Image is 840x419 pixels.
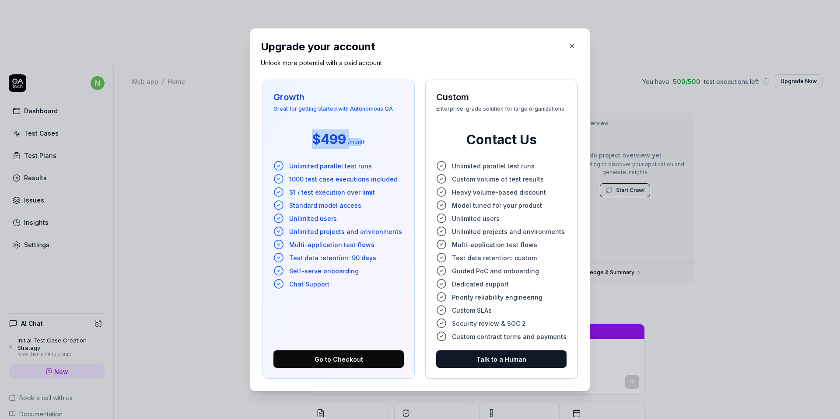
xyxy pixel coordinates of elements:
[436,91,567,104] h3: Custom
[466,129,537,149] span: Contact Us
[289,200,361,209] span: Standard model access
[452,253,537,262] span: Test data retention: custom
[436,350,567,368] button: Talk to a Human
[452,187,546,196] span: Heavy volume-based discount
[565,39,579,53] button: Close Modal
[289,187,375,196] span: $1 / test execution over limit
[289,161,372,170] span: Unlimited parallel test runs
[289,279,329,288] span: Chat Support
[273,106,404,119] span: Great for getting started with Autonomous QA
[273,91,404,104] h3: Growth
[436,106,567,119] span: Enterprise-grade solution for large organizations
[452,240,537,249] span: Multi-application test flows
[273,350,404,368] button: Go to Checkout
[452,266,539,275] span: Guided PoC and onboarding
[452,174,544,183] span: Custom volume of test results
[289,174,398,183] span: 1000 test case executions included
[452,305,492,314] span: Custom SLAs
[289,240,374,249] span: Multi-application test flows
[452,279,509,288] span: Dedicated support
[289,266,359,275] span: Self-serve onboarding
[350,139,366,145] span: month
[261,58,579,67] p: Unlock more potential with a paid account
[289,213,337,223] span: Unlimited users
[289,253,376,262] span: Test data retention: 90 days
[289,227,402,236] span: Unlimited projects and environments
[452,161,535,170] span: Unlimited parallel test runs
[312,129,346,149] span: $499
[452,213,500,223] span: Unlimited users
[436,354,567,363] a: Talk to a Human
[452,227,565,236] span: Unlimited projects and environments
[452,200,542,209] span: Model tuned for your product
[348,139,350,145] span: /
[452,318,526,328] span: Security review & SOC 2
[452,332,567,341] span: Custom contract terms and payments
[261,39,579,55] h2: Upgrade your account
[452,292,542,301] span: Priority reliability engineering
